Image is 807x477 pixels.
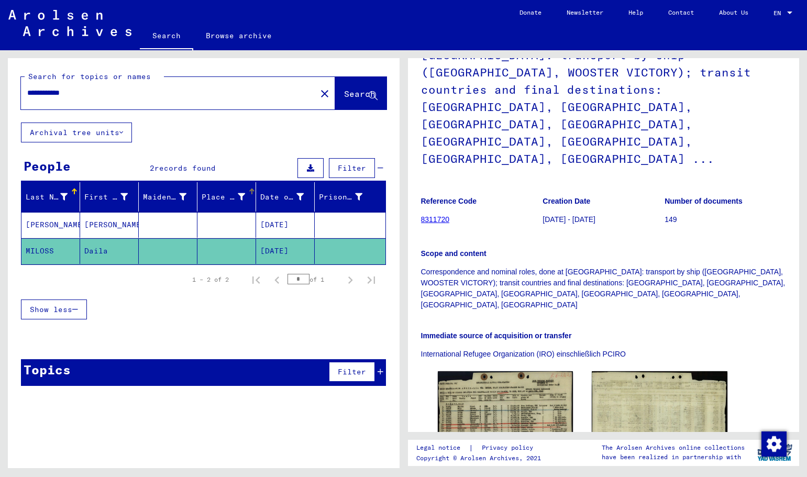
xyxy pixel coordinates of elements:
div: Date of Birth [260,192,304,203]
a: Legal notice [416,442,469,453]
p: International Refugee Organization (IRO) einschließlich PCIRO [421,349,787,360]
button: Previous page [267,269,288,290]
mat-label: Search for topics or names [28,72,151,81]
mat-header-cell: Maiden Name [139,182,197,212]
span: Filter [338,367,366,376]
button: Filter [329,158,375,178]
div: First Name [84,192,128,203]
div: Last Name [26,188,81,205]
mat-cell: [DATE] [256,212,315,238]
div: Last Name [26,192,68,203]
mat-header-cell: Date of Birth [256,182,315,212]
span: records found [154,163,216,173]
mat-header-cell: Last Name [21,182,80,212]
b: Immediate source of acquisition or transfer [421,331,572,340]
p: [DATE] - [DATE] [543,214,664,225]
div: Topics [24,360,71,379]
a: Browse archive [193,23,284,48]
a: Search [140,23,193,50]
a: 8311720 [421,215,450,224]
mat-cell: MILOSS [21,238,80,264]
img: Arolsen_neg.svg [8,10,131,36]
button: Filter [329,362,375,382]
a: Privacy policy [473,442,546,453]
span: EN [773,9,785,17]
span: Search [344,88,375,99]
button: Next page [340,269,361,290]
mat-header-cell: Prisoner # [315,182,385,212]
div: Date of Birth [260,188,317,205]
div: | [416,442,546,453]
div: Maiden Name [143,192,186,203]
div: People [24,157,71,175]
mat-header-cell: First Name [80,182,139,212]
div: 1 – 2 of 2 [192,275,229,284]
button: Search [335,77,386,109]
mat-cell: Daila [80,238,139,264]
mat-cell: [PERSON_NAME] [21,212,80,238]
b: Number of documents [665,197,743,205]
button: Last page [361,269,382,290]
b: Scope and content [421,249,487,258]
span: 2 [150,163,154,173]
div: Maiden Name [143,188,200,205]
img: 001.jpg [438,371,573,467]
p: have been realized in partnership with [602,452,745,462]
img: yv_logo.png [755,439,794,465]
p: 149 [665,214,786,225]
mat-icon: close [318,87,331,100]
div: Place of Birth [202,192,245,203]
b: Creation Date [543,197,590,205]
span: Filter [338,163,366,173]
div: First Name [84,188,141,205]
img: 002.jpg [592,371,727,466]
p: Correspondence and nominal roles, done at [GEOGRAPHIC_DATA]: transport by ship ([GEOGRAPHIC_DATA]... [421,267,787,310]
button: First page [246,269,267,290]
button: Clear [314,83,335,104]
mat-header-cell: Place of Birth [197,182,256,212]
b: Reference Code [421,197,477,205]
mat-cell: [PERSON_NAME] [80,212,139,238]
p: The Arolsen Archives online collections [602,443,745,452]
h1: Correspondence and nominal roles, done at [GEOGRAPHIC_DATA]: transport by ship ([GEOGRAPHIC_DATA]... [421,14,787,181]
div: of 1 [288,274,340,284]
div: Prisoner # [319,192,362,203]
p: Copyright © Arolsen Archives, 2021 [416,453,546,463]
div: Place of Birth [202,188,258,205]
img: Change consent [761,431,787,457]
div: Prisoner # [319,188,375,205]
button: Show less [21,299,87,319]
span: Show less [30,305,72,314]
mat-cell: [DATE] [256,238,315,264]
button: Archival tree units [21,123,132,142]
